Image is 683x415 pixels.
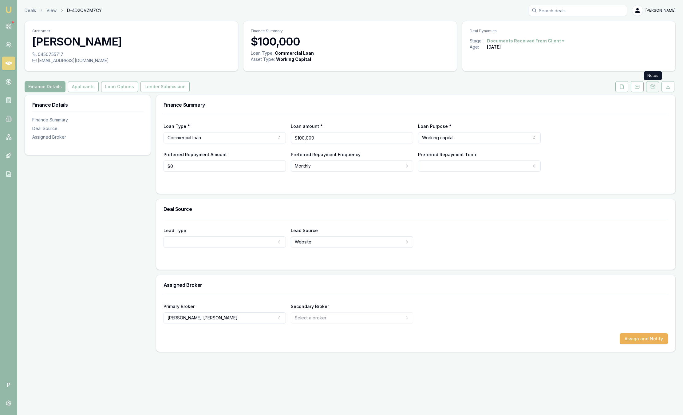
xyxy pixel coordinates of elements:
span: D-4D2OVZM7CY [67,7,102,14]
h3: Assigned Broker [164,283,668,287]
label: Primary Broker [164,304,195,309]
div: Asset Type : [251,56,275,62]
div: Finance Summary [32,117,143,123]
div: Working Capital [276,56,311,62]
label: Lead Type [164,228,186,233]
label: Loan Purpose * [418,124,452,129]
p: Deal Dynamics [470,29,668,34]
a: View [46,7,57,14]
div: 0450755717 [32,51,231,57]
h3: Deal Source [164,207,668,211]
div: Loan Type: [251,50,274,56]
div: Commercial Loan [275,50,314,56]
span: P [2,378,15,392]
button: Lender Submission [140,81,190,92]
div: [DATE] [487,44,501,50]
div: Stage: [470,38,487,44]
input: Search deals [529,5,627,16]
nav: breadcrumb [25,7,102,14]
label: Loan amount * [291,124,323,129]
div: Age: [470,44,487,50]
label: Preferred Repayment Term [418,152,476,157]
label: Secondary Broker [291,304,329,309]
label: Loan Type * [164,124,190,129]
div: Deal Source [32,125,143,132]
span: [PERSON_NAME] [645,8,676,13]
input: $ [164,160,286,172]
h3: [PERSON_NAME] [32,35,231,48]
label: Preferred Repayment Frequency [291,152,361,157]
img: emu-icon-u.png [5,6,12,14]
h3: Finance Details [32,102,143,107]
button: Documents Received From Client [487,38,565,44]
p: Finance Summary [251,29,449,34]
button: Finance Details [25,81,65,92]
p: Customer [32,29,231,34]
input: $ [291,132,413,143]
a: Applicants [67,81,100,92]
h3: $100,000 [251,35,449,48]
a: Deals [25,7,36,14]
h3: Finance Summary [164,102,668,107]
label: Preferred Repayment Amount [164,152,227,157]
a: Finance Details [25,81,67,92]
a: Loan Options [100,81,139,92]
button: Loan Options [101,81,138,92]
a: Lender Submission [139,81,191,92]
label: Lead Source [291,228,318,233]
div: [EMAIL_ADDRESS][DOMAIN_NAME] [32,57,231,64]
button: Applicants [68,81,99,92]
div: Notes [644,71,662,80]
div: Assigned Broker [32,134,143,140]
button: Assign and Notify [620,333,668,344]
